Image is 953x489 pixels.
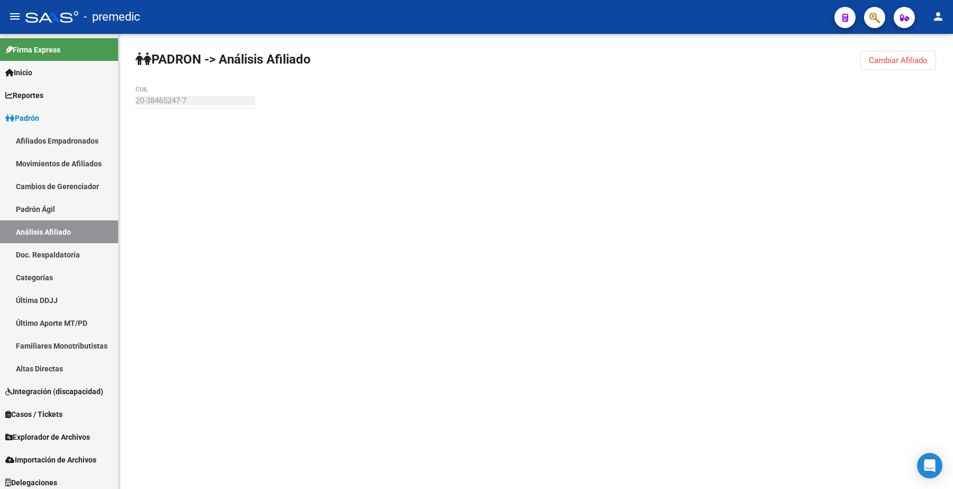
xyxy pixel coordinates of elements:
span: - premedic [84,5,140,29]
span: Reportes [5,90,43,101]
span: Importación de Archivos [5,454,96,466]
span: Padrón [5,112,39,124]
mat-icon: person [932,10,945,23]
span: Inicio [5,67,32,78]
button: Cambiar Afiliado [860,51,936,70]
span: Integración (discapacidad) [5,386,103,397]
strong: PADRON -> Análisis Afiliado [136,52,311,67]
span: Explorador de Archivos [5,431,90,443]
span: Firma Express [5,44,60,56]
span: Casos / Tickets [5,408,62,420]
mat-icon: menu [8,10,21,23]
div: Open Intercom Messenger [917,453,942,478]
span: Cambiar Afiliado [869,56,928,65]
span: Delegaciones [5,477,57,488]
